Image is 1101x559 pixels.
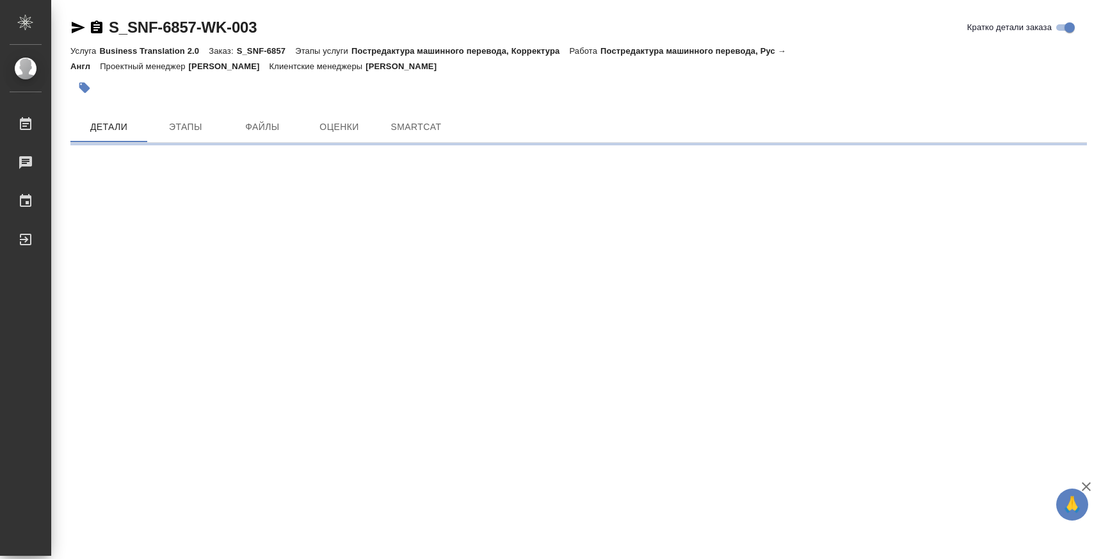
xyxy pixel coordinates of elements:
span: Оценки [309,119,370,135]
span: Детали [78,119,140,135]
button: 🙏 [1056,489,1088,521]
p: Работа [569,46,600,56]
p: Этапы услуги [295,46,351,56]
p: Business Translation 2.0 [99,46,209,56]
span: SmartCat [385,119,447,135]
p: Заказ: [209,46,236,56]
p: [PERSON_NAME] [189,61,269,71]
p: Проектный менеджер [100,61,188,71]
p: Клиентские менеджеры [269,61,366,71]
button: Скопировать ссылку для ЯМессенджера [70,20,86,35]
span: Кратко детали заказа [967,21,1052,34]
button: Добавить тэг [70,74,99,102]
p: [PERSON_NAME] [366,61,446,71]
a: S_SNF-6857-WK-003 [109,19,257,36]
p: Услуга [70,46,99,56]
button: Скопировать ссылку [89,20,104,35]
span: Этапы [155,119,216,135]
p: Постредактура машинного перевода, Корректура [351,46,569,56]
span: Файлы [232,119,293,135]
span: 🙏 [1061,491,1083,518]
p: S_SNF-6857 [237,46,296,56]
